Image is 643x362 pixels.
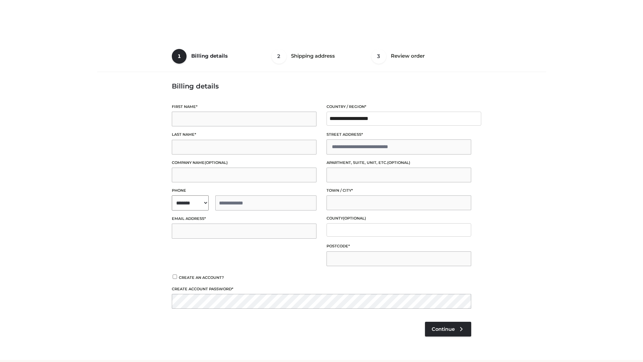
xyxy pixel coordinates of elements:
label: Email address [172,216,316,222]
span: Continue [432,326,455,332]
label: Town / City [327,187,471,194]
span: Create an account? [179,275,224,280]
label: Company name [172,160,316,166]
label: County [327,215,471,222]
span: Shipping address [291,53,335,59]
span: (optional) [387,160,410,165]
h3: Billing details [172,82,471,90]
span: (optional) [205,160,228,165]
span: (optional) [343,216,366,221]
label: Country / Region [327,104,471,110]
label: Street address [327,131,471,138]
label: Apartment, suite, unit, etc. [327,160,471,166]
label: Last name [172,131,316,138]
label: First name [172,104,316,110]
span: 2 [272,49,286,64]
span: Billing details [191,53,228,59]
input: Create an account? [172,275,178,279]
span: 1 [172,49,187,64]
label: Phone [172,187,316,194]
label: Postcode [327,243,471,249]
label: Create account password [172,286,471,292]
a: Continue [425,322,471,337]
span: 3 [371,49,386,64]
span: Review order [391,53,425,59]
